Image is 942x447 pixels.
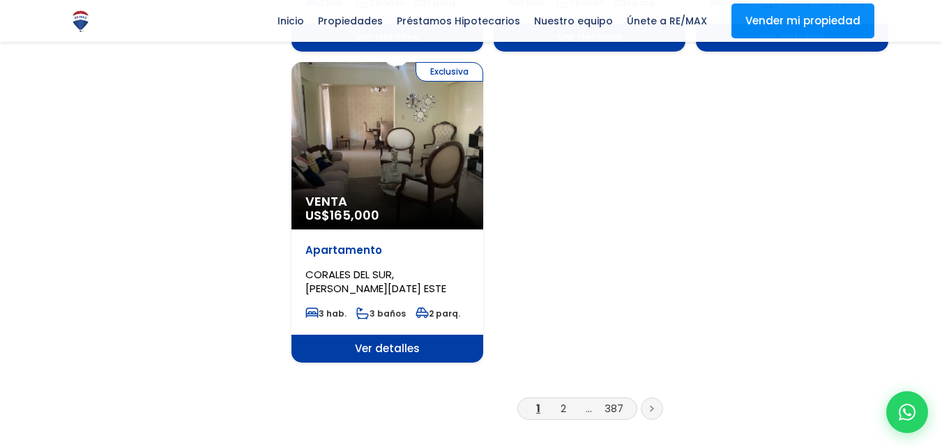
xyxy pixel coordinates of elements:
[305,308,347,319] span: 3 hab.
[311,10,390,31] span: Propiedades
[291,62,483,363] a: Exclusiva Venta US$165,000 Apartamento CORALES DEL SUR, [PERSON_NAME][DATE] ESTE 3 hab. 3 baños 2...
[271,10,311,31] span: Inicio
[586,401,592,416] a: ...
[731,3,874,38] a: Vender mi propiedad
[305,206,379,224] span: US$
[305,267,446,296] span: CORALES DEL SUR, [PERSON_NAME][DATE] ESTE
[356,308,406,319] span: 3 baños
[416,308,460,319] span: 2 parq.
[620,10,714,31] span: Únete a RE/MAX
[68,9,93,33] img: Logo de REMAX
[330,206,379,224] span: 165,000
[291,335,483,363] span: Ver detalles
[527,10,620,31] span: Nuestro equipo
[561,401,566,416] a: 2
[390,10,527,31] span: Préstamos Hipotecarios
[416,62,483,82] span: Exclusiva
[536,401,540,416] a: 1
[305,195,469,209] span: Venta
[305,243,469,257] p: Apartamento
[605,401,623,416] a: 387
